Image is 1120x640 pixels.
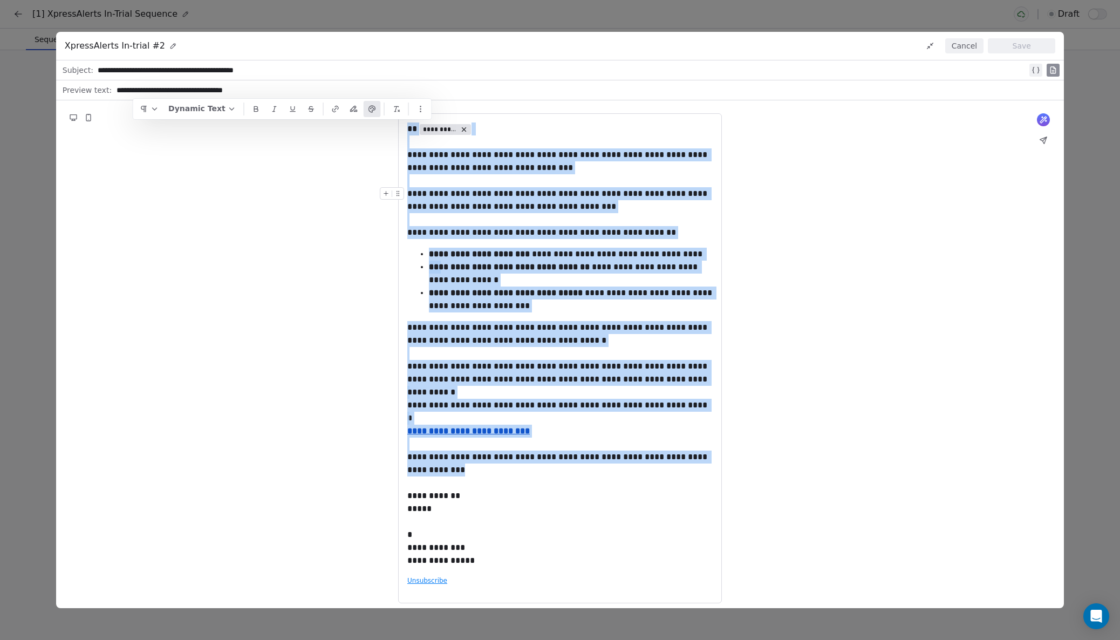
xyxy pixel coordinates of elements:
div: Open Intercom Messenger [1083,603,1109,629]
button: Cancel [945,38,984,53]
span: Subject: [63,65,93,79]
button: Save [988,38,1055,53]
span: XpressAlerts In-trial #2 [65,39,165,52]
span: Preview text: [63,85,112,99]
button: Dynamic Text [164,101,241,117]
